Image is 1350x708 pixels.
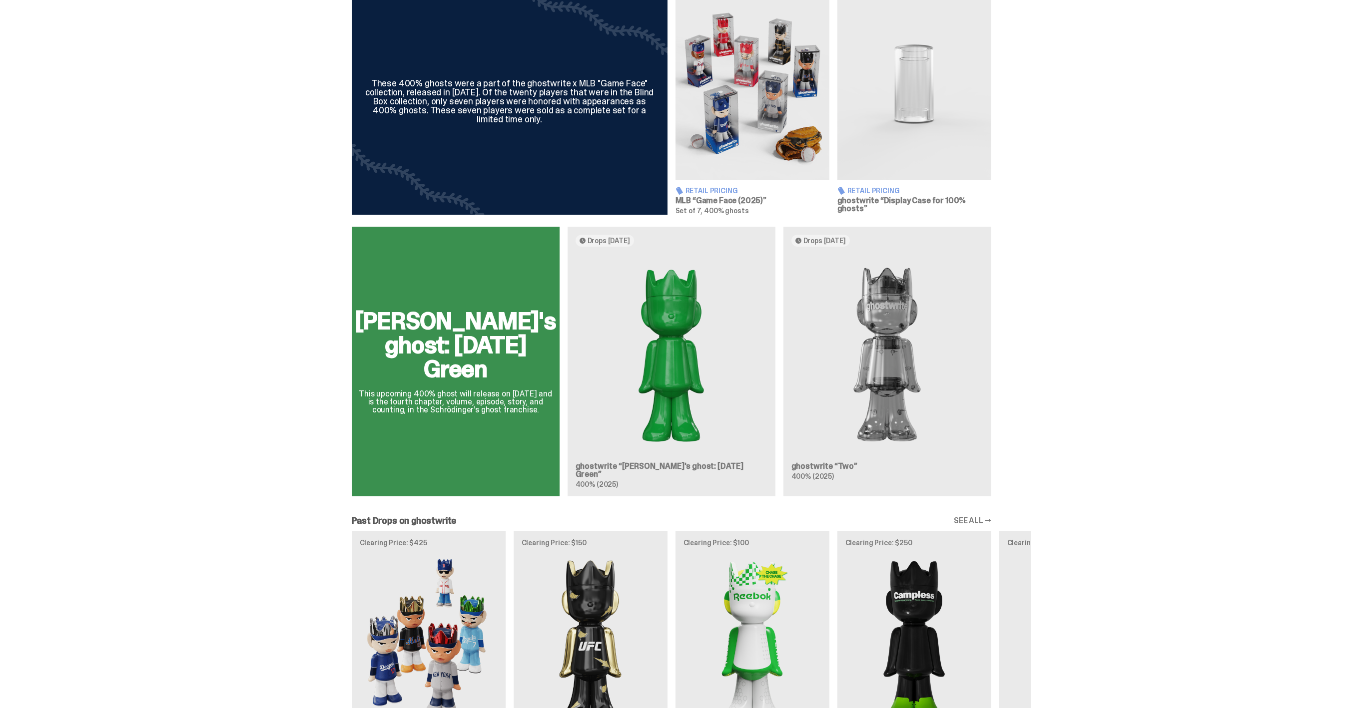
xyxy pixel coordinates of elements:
[360,539,498,546] p: Clearing Price: $425
[791,472,834,481] span: 400% (2025)
[847,187,900,194] span: Retail Pricing
[364,79,656,124] div: These 400% ghosts were a part of the ghostwrite x MLB "Game Face" collection, released in [DATE]....
[845,539,983,546] p: Clearing Price: $250
[355,390,556,414] p: This upcoming 400% ghost will release on [DATE] and is the fourth chapter, volume, episode, story...
[803,237,846,245] span: Drops [DATE]
[683,539,821,546] p: Clearing Price: $100
[352,516,457,525] h2: Past Drops on ghostwrite
[576,462,767,478] h3: ghostwrite “[PERSON_NAME]'s ghost: [DATE] Green”
[568,227,775,496] a: Drops [DATE] Schrödinger's ghost: Sunday Green
[837,197,991,213] h3: ghostwrite “Display Case for 100% ghosts”
[954,517,991,525] a: SEE ALL →
[1007,539,1145,546] p: Clearing Price: $150
[685,187,738,194] span: Retail Pricing
[675,206,749,215] span: Set of 7, 400% ghosts
[355,309,556,381] h2: [PERSON_NAME]'s ghost: [DATE] Green
[522,539,660,546] p: Clearing Price: $150
[791,255,983,454] img: Two
[791,462,983,470] h3: ghostwrite “Two”
[588,237,630,245] span: Drops [DATE]
[576,480,618,489] span: 400% (2025)
[576,255,767,454] img: Schrödinger's ghost: Sunday Green
[675,197,829,205] h3: MLB “Game Face (2025)”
